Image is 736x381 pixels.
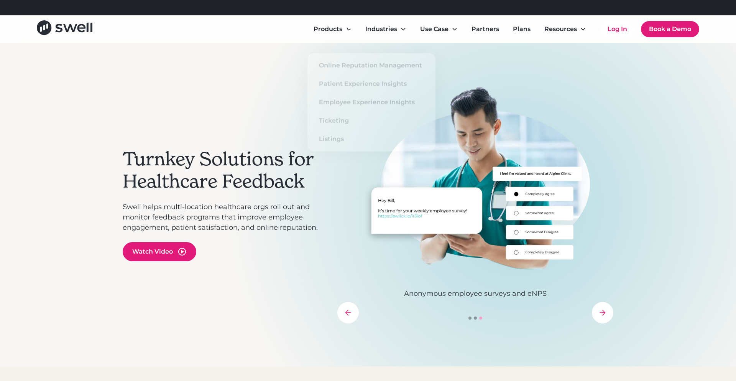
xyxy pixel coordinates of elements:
div: Watch Video [132,247,173,256]
div: previous slide [337,302,359,323]
a: Book a Demo [641,21,699,37]
a: Listings [314,133,429,145]
div: Products [307,21,358,37]
div: Industries [365,25,397,34]
iframe: Chat Widget [601,298,736,381]
div: Ticketing [319,116,349,125]
div: 3 of 3 [337,86,613,299]
a: Log In [600,21,635,37]
a: Ticketing [314,115,429,127]
a: open lightbox [123,242,196,261]
div: Patient Experience Insights [319,79,407,89]
div: Show slide 3 of 3 [479,317,482,320]
div: carousel [337,86,613,323]
div: Products [314,25,342,34]
div: Industries [359,21,412,37]
div: Show slide 1 of 3 [468,317,472,320]
a: home [37,20,92,38]
div: Resources [538,21,592,37]
nav: Products [307,53,435,152]
a: Employee Experience Insights [314,96,429,109]
div: Use Case [420,25,449,34]
p: Swell helps multi-location healthcare orgs roll out and monitor feedback programs that improve em... [123,202,330,233]
p: Anonymous employee surveys and eNPS [337,289,613,299]
div: Show slide 2 of 3 [474,317,477,320]
div: Use Case [414,21,464,37]
h2: Turnkey Solutions for Healthcare Feedback [123,148,330,192]
div: Listings [319,135,344,144]
div: next slide [592,302,613,323]
div: Employee Experience Insights [319,98,415,107]
a: Online Reputation Management [314,59,429,72]
div: Resources [544,25,577,34]
a: Patient Experience Insights [314,78,429,90]
div: Online Reputation Management [319,61,422,70]
a: Partners [465,21,505,37]
a: Plans [507,21,537,37]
